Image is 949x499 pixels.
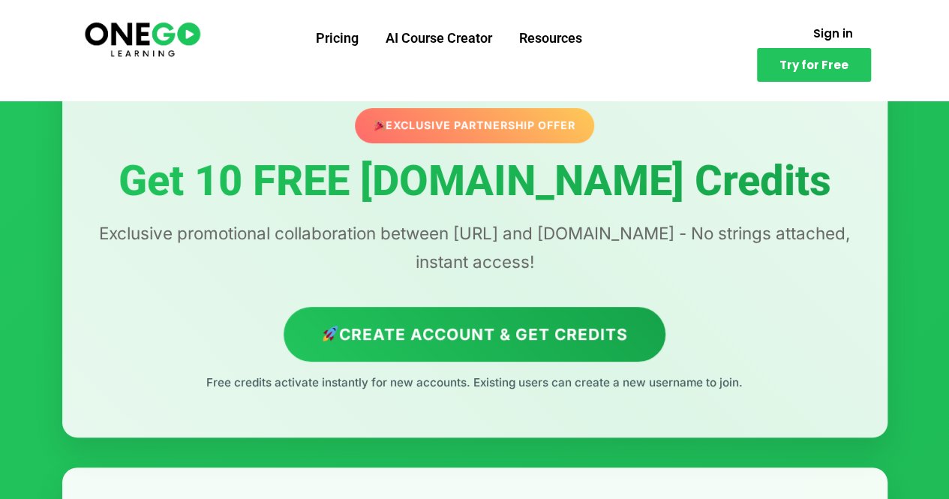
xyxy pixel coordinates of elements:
span: Sign in [813,28,853,39]
div: Exclusive Partnership Offer [355,108,594,143]
img: 🚀 [323,326,338,341]
a: Sign in [795,19,871,48]
a: Pricing [302,19,372,58]
span: Try for Free [779,59,848,71]
h1: Get 10 FREE [DOMAIN_NAME] Credits [92,158,857,205]
img: 🎉 [374,120,385,131]
a: Create Account & Get Credits [284,307,665,362]
a: AI Course Creator [372,19,506,58]
p: Exclusive promotional collaboration between [URL] and [DOMAIN_NAME] - No strings attached, instan... [92,219,857,276]
a: Try for Free [757,48,871,82]
p: Free credits activate instantly for new accounts. Existing users can create a new username to join. [92,373,857,392]
a: Resources [506,19,596,58]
